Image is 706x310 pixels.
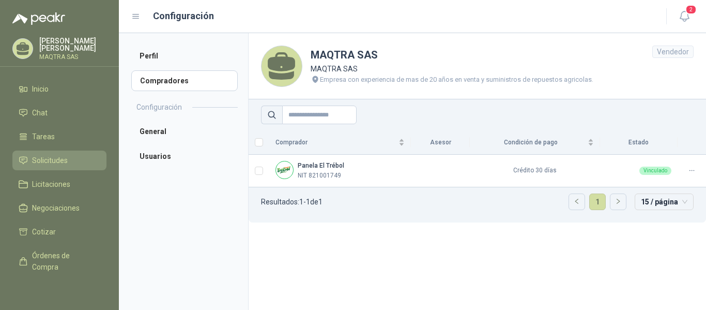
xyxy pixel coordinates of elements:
[12,12,65,25] img: Logo peakr
[610,194,626,210] li: Página siguiente
[615,198,621,204] span: right
[639,167,671,175] div: Vinculado
[39,37,106,52] p: [PERSON_NAME] [PERSON_NAME]
[298,162,344,169] b: Panela El Trébol
[320,75,593,85] p: Empresa con experiencia de mas de 20 años en venta y suministros de repuestos agricolas.
[589,194,606,210] li: 1
[131,70,238,91] a: Compradores
[39,54,106,60] p: MAQTRA SAS
[470,155,600,187] td: Crédito 30 días
[12,103,106,123] a: Chat
[32,155,68,166] span: Solicitudes
[131,46,238,66] a: Perfil
[131,121,238,142] a: General
[275,138,396,147] span: Comprador
[635,194,694,210] div: tamaño de página
[32,226,56,238] span: Cotizar
[590,194,605,210] a: 1
[12,79,106,99] a: Inicio
[32,83,49,95] span: Inicio
[12,151,106,170] a: Solicitudes
[12,174,106,194] a: Licitaciones
[641,194,687,210] span: 15 / página
[675,7,694,26] button: 2
[12,246,106,277] a: Órdenes de Compra
[600,130,678,155] th: Estado
[12,281,106,301] a: Remisiones
[311,63,593,75] p: MAQTRA SAS
[276,161,293,179] img: Company Logo
[269,130,411,155] th: Comprador
[470,130,600,155] th: Condición de pago
[685,5,697,14] span: 2
[476,138,586,147] span: Condición de pago
[32,107,48,119] span: Chat
[298,171,341,181] p: NIT 821001749
[652,46,694,58] div: Vendedor
[411,130,470,155] th: Asesor
[136,101,182,113] h2: Configuración
[12,222,106,242] a: Cotizar
[32,131,55,142] span: Tareas
[311,47,593,63] h1: MAQTRA SAS
[131,146,238,167] a: Usuarios
[569,194,585,210] button: left
[153,9,214,23] h1: Configuración
[569,194,585,210] li: Página anterior
[261,198,323,205] p: Resultados: 1 - 1 de 1
[32,179,70,190] span: Licitaciones
[12,127,106,146] a: Tareas
[574,198,580,204] span: left
[32,250,97,273] span: Órdenes de Compra
[12,198,106,218] a: Negociaciones
[32,202,80,214] span: Negociaciones
[610,194,626,210] button: right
